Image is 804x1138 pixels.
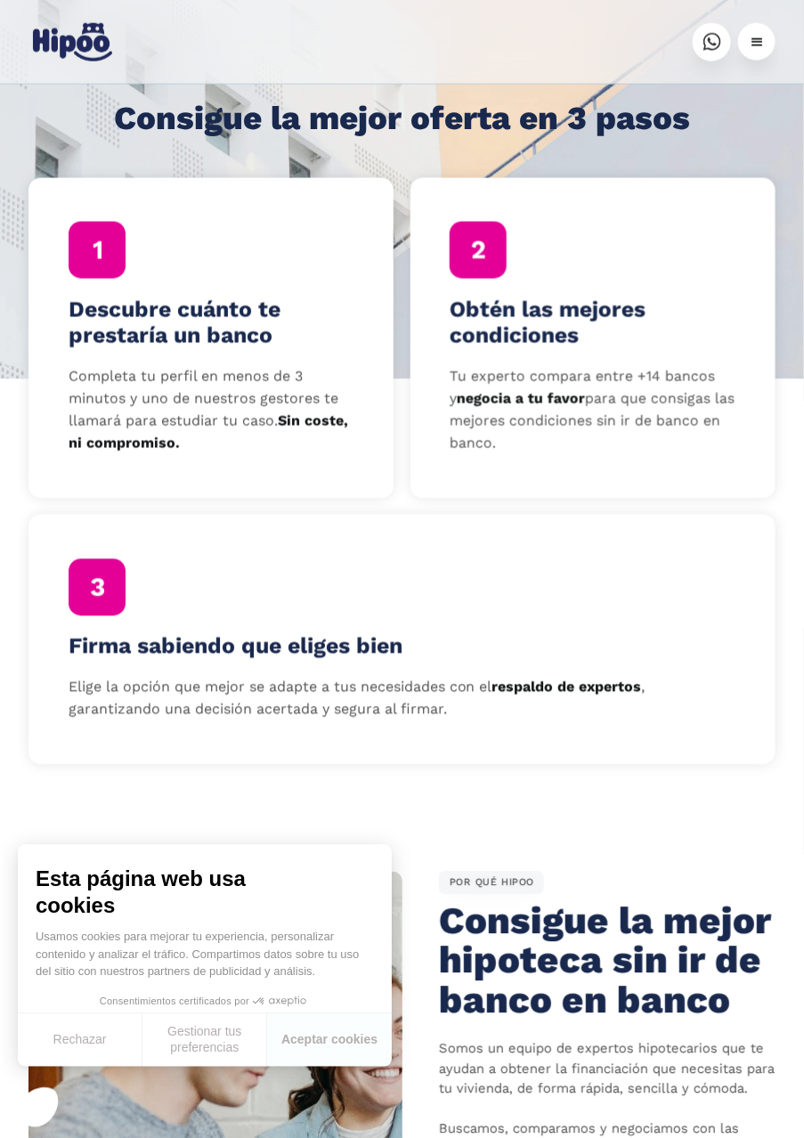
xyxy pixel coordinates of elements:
div: menu [738,23,776,61]
h4: Obtén las mejores condiciones [450,297,735,350]
p: Tu experto compara entre +14 bancos y para que consigas las mejores condiciones sin ir de banco e... [450,366,735,454]
strong: negocia a tu favor [457,390,585,407]
p: Completa tu perfil en menos de 3 minutos y uno de nuestros gestores te llamará para estudiar tu c... [69,366,354,454]
h4: Firma sabiendo que eliges bien [69,633,402,660]
strong: respaldo de expertos [492,679,642,695]
h4: Descubre cuánto te prestaría un banco [69,297,354,350]
strong: Sin coste, ni compromiso. [69,412,348,451]
h2: Consigue la mejor hipoteca sin ir de banco en banco [439,902,776,1021]
p: Elige la opción que mejor se adapte a tus necesidades con el , garantizando una decisión acertada... [69,677,735,721]
h1: Consigue la mejor oferta en 3 pasos [114,101,690,136]
a: home [28,16,116,69]
div: POR QUÉ HIPOO [439,872,544,895]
